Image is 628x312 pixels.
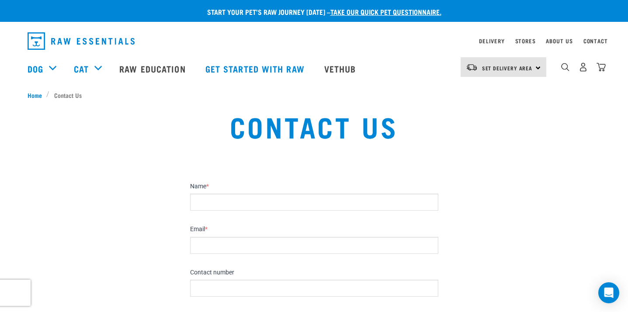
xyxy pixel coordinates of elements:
nav: breadcrumbs [28,90,601,100]
span: Home [28,90,42,100]
label: Email [190,225,438,233]
img: home-icon-1@2x.png [561,63,569,71]
a: Home [28,90,47,100]
img: user.png [579,62,588,72]
a: Contact [583,39,608,42]
img: Raw Essentials Logo [28,32,135,50]
a: Get started with Raw [197,51,316,86]
div: Open Intercom Messenger [598,282,619,303]
a: Cat [74,62,89,75]
h1: Contact Us [121,110,508,142]
img: home-icon@2x.png [597,62,606,72]
a: About Us [546,39,572,42]
img: van-moving.png [466,63,478,71]
a: take our quick pet questionnaire. [330,10,441,14]
a: Vethub [316,51,367,86]
a: Delivery [479,39,504,42]
label: Name [190,183,438,191]
a: Stores [515,39,536,42]
span: Set Delivery Area [482,66,533,69]
a: Dog [28,62,43,75]
a: Raw Education [111,51,196,86]
nav: dropdown navigation [21,29,608,53]
label: Contact number [190,269,438,277]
